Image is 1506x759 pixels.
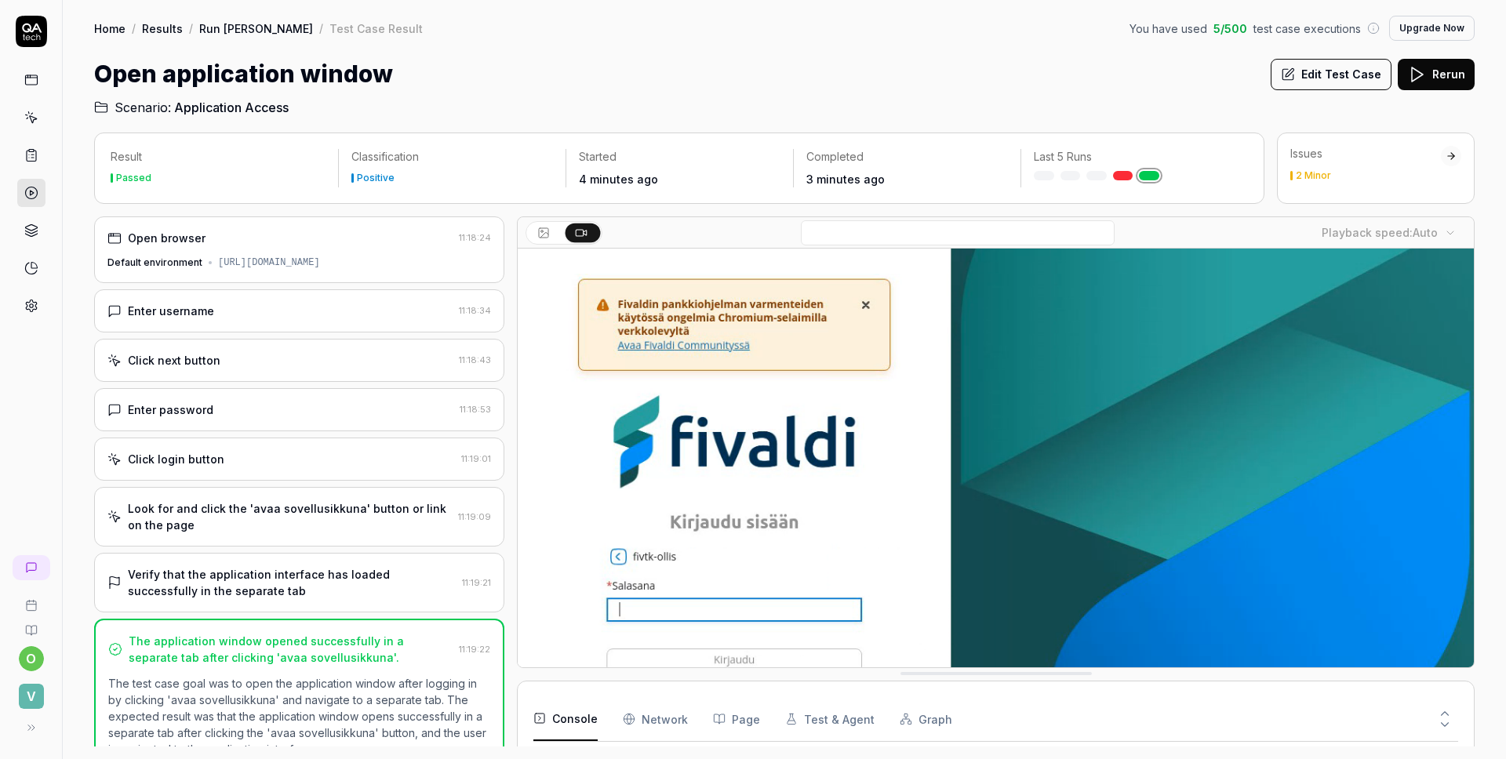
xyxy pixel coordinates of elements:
button: Page [713,697,760,741]
time: 4 minutes ago [579,172,658,186]
span: 5 / 500 [1213,20,1247,37]
time: 11:18:43 [459,354,491,365]
div: Click login button [128,451,224,467]
time: 3 minutes ago [806,172,885,186]
span: Application Access [174,98,289,117]
div: Open browser [128,230,206,246]
span: Scenario: [111,98,171,117]
a: Home [94,20,125,36]
div: Default environment [107,256,202,270]
div: 2 Minor [1296,171,1331,180]
div: Verify that the application interface has loaded successfully in the separate tab [128,566,456,599]
button: V [6,671,56,712]
div: Issues [1290,146,1441,162]
div: Playback speed: [1322,224,1438,241]
time: 11:19:22 [459,644,490,655]
time: 11:19:01 [461,453,491,464]
time: 11:18:53 [460,404,491,415]
button: Edit Test Case [1271,59,1391,90]
button: Network [623,697,688,741]
a: Documentation [6,612,56,637]
div: / [189,20,193,36]
a: New conversation [13,555,50,580]
div: / [132,20,136,36]
div: Enter password [128,401,213,418]
p: Classification [351,149,553,165]
div: Positive [357,173,395,183]
button: Upgrade Now [1389,16,1475,41]
span: V [19,684,44,709]
a: Scenario:Application Access [94,98,289,117]
h1: Open application window [94,56,393,92]
span: test case executions [1253,20,1361,37]
div: [URL][DOMAIN_NAME] [218,256,320,270]
button: Rerun [1398,59,1475,90]
button: o [19,646,44,671]
a: Book a call with us [6,586,56,612]
div: / [319,20,323,36]
time: 11:18:24 [459,232,491,243]
p: Started [579,149,780,165]
div: Test Case Result [329,20,423,36]
button: Console [533,697,598,741]
time: 11:19:21 [462,577,491,588]
div: Passed [116,173,151,183]
button: Graph [900,697,952,741]
p: Result [111,149,326,165]
a: Results [142,20,183,36]
div: Enter username [128,303,214,319]
time: 11:18:34 [459,305,491,316]
div: Click next button [128,352,220,369]
div: Look for and click the 'avaa sovellusikkuna' button or link on the page [128,500,452,533]
p: The test case goal was to open the application window after logging in by clicking 'avaa sovellus... [108,675,490,757]
span: You have used [1129,20,1207,37]
p: Last 5 Runs [1034,149,1235,165]
time: 11:19:09 [458,511,491,522]
p: Completed [806,149,1008,165]
button: Test & Agent [785,697,875,741]
a: Run [PERSON_NAME] [199,20,313,36]
div: The application window opened successfully in a separate tab after clicking 'avaa sovellusikkuna'. [129,633,453,666]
